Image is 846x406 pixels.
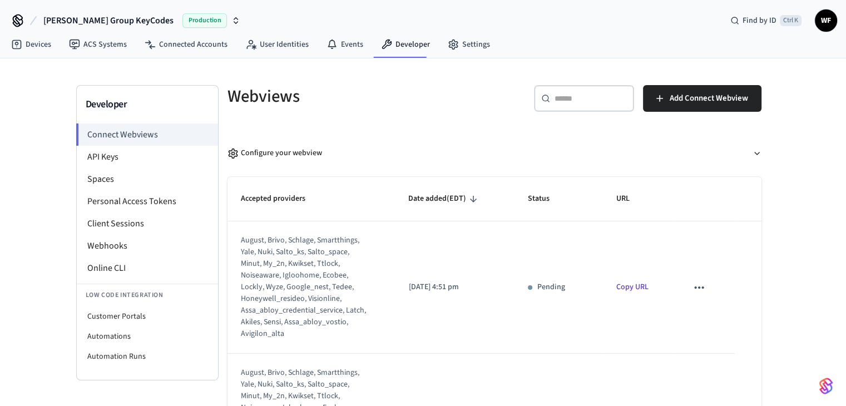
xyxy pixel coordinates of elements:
[241,235,368,340] div: august, brivo, schlage, smartthings, yale, nuki, salto_ks, salto_space, minut, my_2n, kwikset, tt...
[77,326,218,346] li: Automations
[721,11,810,31] div: Find by IDCtrl K
[616,281,649,293] a: Copy URL
[77,257,218,279] li: Online CLI
[227,138,761,168] button: Configure your webview
[318,34,372,55] a: Events
[182,13,227,28] span: Production
[86,97,209,112] h3: Developer
[136,34,236,55] a: Connected Accounts
[537,281,565,293] p: Pending
[43,14,174,27] span: [PERSON_NAME] Group KeyCodes
[236,34,318,55] a: User Identities
[227,85,488,108] h5: Webviews
[816,11,836,31] span: WF
[815,9,837,32] button: WF
[819,377,833,395] img: SeamLogoGradient.69752ec5.svg
[743,15,776,26] span: Find by ID
[670,91,748,106] span: Add Connect Webview
[77,146,218,168] li: API Keys
[77,168,218,190] li: Spaces
[76,123,218,146] li: Connect Webviews
[77,306,218,326] li: Customer Portals
[77,235,218,257] li: Webhooks
[77,190,218,212] li: Personal Access Tokens
[227,147,322,159] div: Configure your webview
[60,34,136,55] a: ACS Systems
[408,190,481,207] span: Date added(EDT)
[372,34,439,55] a: Developer
[616,190,644,207] span: URL
[408,281,501,293] p: [DATE] 4:51 pm
[77,284,218,306] li: Low Code Integration
[780,15,802,26] span: Ctrl K
[643,85,761,112] button: Add Connect Webview
[528,190,564,207] span: Status
[241,190,320,207] span: Accepted providers
[439,34,499,55] a: Settings
[77,212,218,235] li: Client Sessions
[2,34,60,55] a: Devices
[77,346,218,367] li: Automation Runs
